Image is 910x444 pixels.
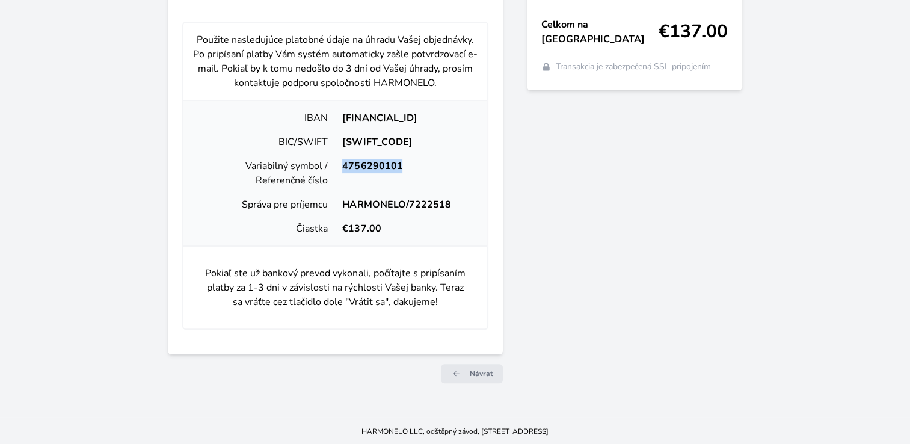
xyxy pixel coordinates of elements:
p: Pokiaľ ste už bankový prevod vykonali, počítajte s pripísaním platby za 1-3 dni v závislosti na r... [193,256,478,319]
div: IBAN [193,111,336,125]
div: HARMONELO/7222518 [335,197,478,212]
div: [SWIFT_CODE] [335,135,478,149]
span: Celkom na [GEOGRAPHIC_DATA] [541,17,659,46]
a: Návrat [441,364,503,383]
p: Použite nasledujúce platobné údaje na úhradu Vašej objednávky. Po pripísaní platby Vám systém aut... [193,32,478,90]
div: €137.00 [335,221,478,236]
div: Čiastka [193,221,336,236]
span: €137.00 [659,21,728,43]
span: Návrat [470,369,493,378]
div: Variabilný symbol / Referenčné číslo [193,159,336,188]
div: BIC/SWIFT [193,135,336,149]
div: [FINANCIAL_ID] [335,111,478,125]
div: Správa pre príjemcu [193,197,336,212]
div: 4756290101 [335,159,478,188]
span: Transakcia je zabezpečená SSL pripojením [556,61,711,73]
